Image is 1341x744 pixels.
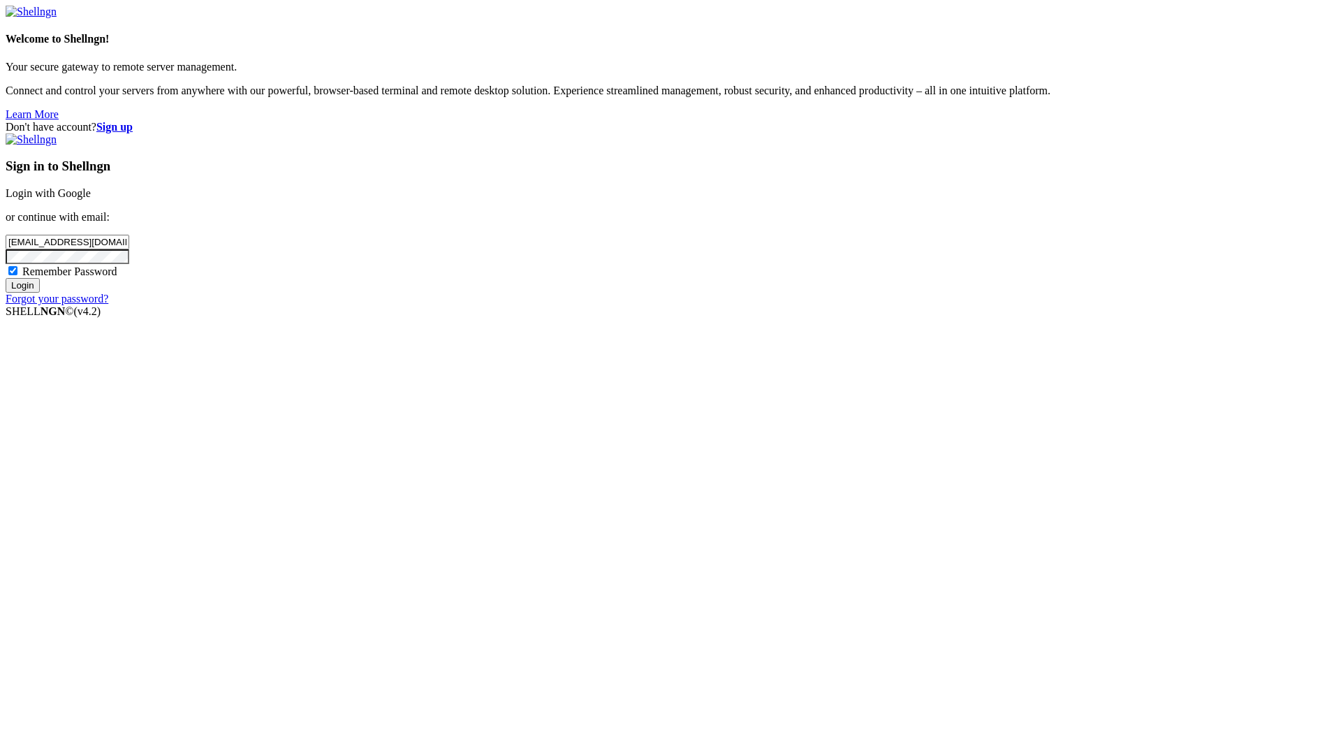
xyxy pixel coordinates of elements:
input: Email address [6,235,129,249]
h4: Welcome to Shellngn! [6,33,1335,45]
input: Login [6,278,40,293]
h3: Sign in to Shellngn [6,159,1335,174]
p: Your secure gateway to remote server management. [6,61,1335,73]
p: Connect and control your servers from anywhere with our powerful, browser-based terminal and remo... [6,85,1335,97]
a: Forgot your password? [6,293,108,305]
input: Remember Password [8,266,17,275]
a: Login with Google [6,187,91,199]
span: SHELL © [6,305,101,317]
p: or continue with email: [6,211,1335,224]
span: 4.2.0 [74,305,101,317]
img: Shellngn [6,133,57,146]
span: Remember Password [22,265,117,277]
div: Don't have account? [6,121,1335,133]
a: Sign up [96,121,133,133]
img: Shellngn [6,6,57,18]
b: NGN [41,305,66,317]
a: Learn More [6,108,59,120]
